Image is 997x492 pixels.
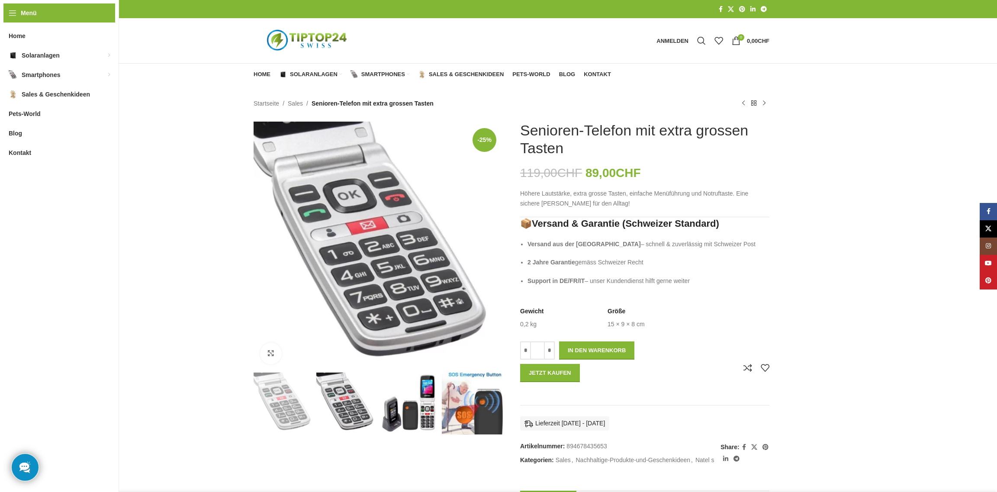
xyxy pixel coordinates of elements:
a: Sales [288,99,303,108]
strong: Versand aus der [GEOGRAPHIC_DATA] [527,241,641,248]
bdi: 0,00 [747,38,769,44]
td: 0,2 kg [520,320,537,329]
a: Instagram Social Link [980,238,997,255]
a: Facebook Social Link [716,3,725,15]
nav: Breadcrumb [254,99,434,108]
a: Blog [559,66,576,83]
a: Sales [556,457,571,463]
span: Sales & Geschenkideen [22,87,90,102]
span: Senioren-Telefon mit extra grossen Tasten [312,99,434,108]
a: Telegram Social Link [758,3,769,15]
a: 0 0,00CHF [727,32,774,49]
button: In den Warenkorb [559,341,634,360]
img: Sales & Geschenkideen [418,71,426,78]
p: Höhere Lautstärke, extra grosse Tasten, einfache Menüführung und Notruftaste. Eine sichere [PERSO... [520,189,769,208]
span: CHF [557,166,582,180]
span: 0 [738,34,744,41]
span: Share: [720,442,740,452]
img: Solaranlagen [279,71,287,78]
a: Startseite [254,99,279,108]
a: Nächstes Produkt [759,98,769,109]
img: Senioren-Telefon mit extra grossen Tasten [254,373,315,434]
span: Solaranlagen [22,48,60,63]
span: Home [254,71,270,78]
span: Smartphones [22,67,60,83]
h3: 📦 [520,217,769,231]
span: CHF [758,38,769,44]
strong: Support in DE/FR/IT [527,277,585,284]
a: Smartphones [351,66,409,83]
a: Sales & Geschenkideen [418,66,504,83]
span: Blog [9,125,22,141]
span: 894678435653 [566,443,607,450]
span: , [572,455,573,465]
strong: 2 Jahre Garantie [527,259,575,266]
a: X Social Link [749,441,760,453]
div: Meine Wunschliste [710,32,727,49]
a: Pinterest Social Link [980,272,997,289]
a: Pets-World [512,66,550,83]
td: 15 × 9 × 8 cm [608,320,645,329]
a: Solaranlagen [279,66,342,83]
span: Menü [21,8,37,18]
bdi: 89,00 [585,166,641,180]
img: Smartphones [351,71,358,78]
p: – schnell & zuverlässig mit Schweizer Post [527,239,769,249]
a: Facebook Social Link [740,441,749,453]
span: Pets-World [512,71,550,78]
span: Größe [608,307,625,316]
strong: Versand & Garantie (Schweizer Standard) [532,218,719,229]
a: Suche [693,32,710,49]
a: Kontakt [584,66,611,83]
span: Kontakt [9,145,31,161]
a: X Social Link [725,3,736,15]
a: Facebook Social Link [980,203,997,220]
span: Kontakt [584,71,611,78]
span: Blog [559,71,576,78]
span: Smartphones [361,71,405,78]
a: Telegram Social Link [731,453,742,465]
span: Kategorien: [520,457,554,463]
button: Jetzt kaufen [520,364,580,382]
bdi: 119,00 [520,166,582,180]
span: , [691,455,693,465]
img: Smartphones [9,71,17,79]
span: Solaranlagen [290,71,338,78]
a: Pinterest Social Link [736,3,748,15]
a: Vorheriges Produkt [738,98,749,109]
img: UNIWA-V202T-4G-Flip-Mobile-Phone-for-Elderly----- [254,122,503,371]
a: Logo der Website [254,37,362,44]
span: Home [9,28,26,44]
a: X Social Link [980,220,997,238]
input: Produktmenge [531,341,544,360]
span: Gewicht [520,307,544,316]
span: CHF [616,166,641,180]
div: Hauptnavigation [249,66,615,83]
p: – unser Kundendienst hilft gerne weiter [527,276,769,286]
span: Anmelden [656,38,688,44]
a: Nachhaltige-Produkte-und-Geschenkideen [576,457,691,463]
a: Natel s [695,457,714,463]
img: Senioren-Telefon mit extra grossen Tasten – Bild 2 [316,373,377,434]
span: Sales & Geschenkideen [429,71,504,78]
div: Lieferzeit [DATE] - [DATE] [520,416,609,430]
a: Anmelden [652,32,693,49]
span: Artikelnummer: [520,443,565,450]
a: Pinterest Social Link [760,441,771,453]
p: gemäss Schweizer Recht [527,257,769,267]
a: LinkedIn Social Link [748,3,758,15]
a: Home [254,66,270,83]
table: Produktdetails [520,307,769,328]
img: Betagten Telefon [379,373,440,434]
img: Solaranlagen [9,51,17,60]
span: Pets-World [9,106,41,122]
a: LinkedIn Social Link [720,453,731,465]
a: YouTube Social Link [980,255,997,272]
img: Senioren-Telefon mit extra grossen Tasten – Bild 4 [442,373,503,434]
h1: Senioren-Telefon mit extra grossen Tasten [520,122,769,157]
span: -25% [473,128,496,152]
img: Sales & Geschenkideen [9,90,17,99]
